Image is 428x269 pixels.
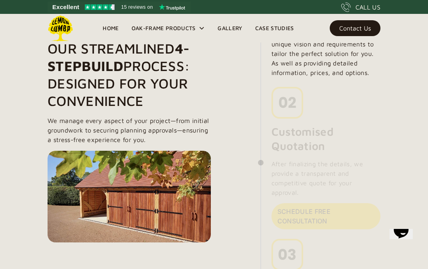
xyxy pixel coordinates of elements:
[271,30,380,77] p: We begin by understanding your unique vision and requirements to tailor the perfect solution for ...
[386,229,422,263] iframe: chat widget
[85,4,115,10] img: Trustpilot 4.5 stars
[48,2,191,13] a: See Lemon Lumba reviews on Trustpilot
[249,22,300,34] a: Case Studies
[271,125,380,153] h4: Customised Quotation
[48,116,211,144] p: We manage every aspect of your project—from initial groundwork to securing planning approvals—ens...
[52,2,79,12] span: Excellent
[121,2,153,12] span: 15 reviews on
[125,14,212,42] div: Oak-Frame Products
[355,2,380,12] div: CALL US
[159,4,185,10] img: Trustpilot logo
[271,203,380,229] a: Schedule Free Consultation
[48,40,211,110] h1: Our Streamlined Process: Designed for Your Convenience
[96,22,125,34] a: Home
[211,22,248,34] a: Gallery
[132,23,196,33] div: Oak-Frame Products
[271,159,380,197] p: After finalizing the details, we provide a transparent and competitive quote for your approval.​
[339,25,371,31] div: Contact Us
[330,20,380,36] a: Contact Us
[341,2,380,12] a: CALL US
